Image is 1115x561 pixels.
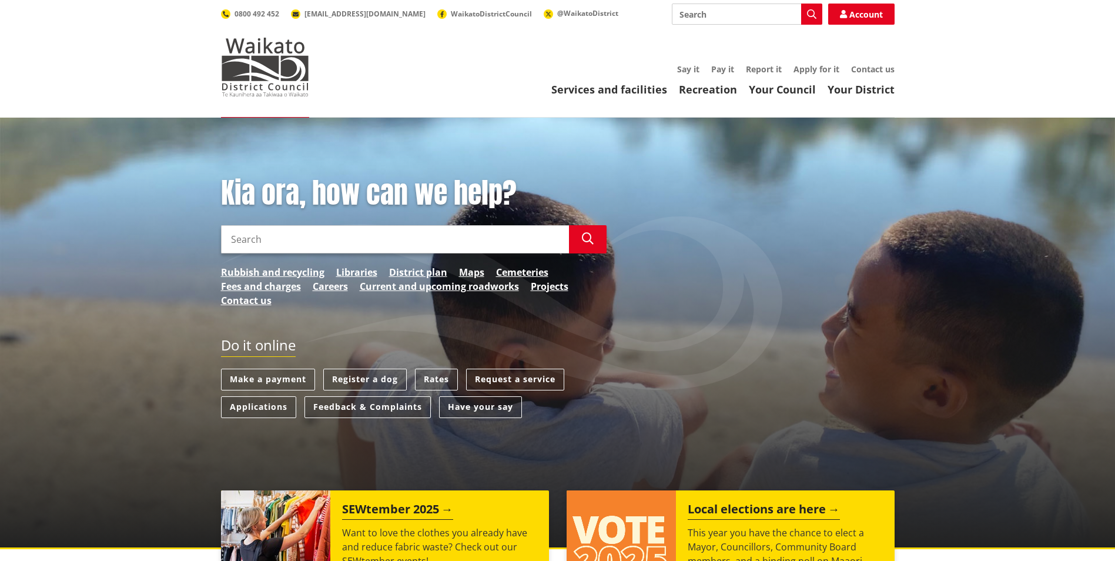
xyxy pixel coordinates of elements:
[221,293,272,308] a: Contact us
[304,9,426,19] span: [EMAIL_ADDRESS][DOMAIN_NAME]
[711,64,734,75] a: Pay it
[221,369,315,390] a: Make a payment
[389,265,447,279] a: District plan
[749,82,816,96] a: Your Council
[551,82,667,96] a: Services and facilities
[221,396,296,418] a: Applications
[544,8,618,18] a: @WaikatoDistrict
[221,38,309,96] img: Waikato District Council - Te Kaunihera aa Takiwaa o Waikato
[451,9,532,19] span: WaikatoDistrictCouncil
[291,9,426,19] a: [EMAIL_ADDRESS][DOMAIN_NAME]
[323,369,407,390] a: Register a dog
[342,502,453,520] h2: SEWtember 2025
[415,369,458,390] a: Rates
[336,265,377,279] a: Libraries
[304,396,431,418] a: Feedback & Complaints
[746,64,782,75] a: Report it
[221,279,301,293] a: Fees and charges
[557,8,618,18] span: @WaikatoDistrict
[459,265,484,279] a: Maps
[221,337,296,358] h2: Do it online
[679,82,737,96] a: Recreation
[793,64,839,75] a: Apply for it
[688,502,840,520] h2: Local elections are here
[235,9,279,19] span: 0800 492 452
[851,64,895,75] a: Contact us
[313,279,348,293] a: Careers
[221,265,324,279] a: Rubbish and recycling
[828,4,895,25] a: Account
[677,64,699,75] a: Say it
[531,279,568,293] a: Projects
[828,82,895,96] a: Your District
[221,225,569,253] input: Search input
[360,279,519,293] a: Current and upcoming roadworks
[221,176,607,211] h1: Kia ora, how can we help?
[672,4,822,25] input: Search input
[437,9,532,19] a: WaikatoDistrictCouncil
[466,369,564,390] a: Request a service
[439,396,522,418] a: Have your say
[496,265,548,279] a: Cemeteries
[221,9,279,19] a: 0800 492 452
